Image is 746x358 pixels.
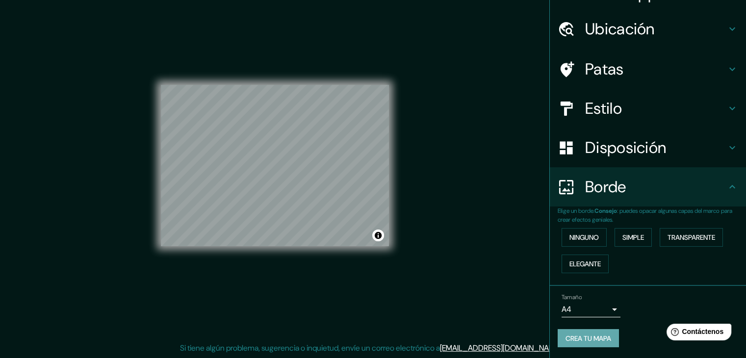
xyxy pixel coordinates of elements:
font: Consejo [594,207,617,215]
button: Activar o desactivar atribución [372,230,384,241]
div: Borde [550,167,746,206]
button: Elegante [562,255,609,273]
font: Elegante [569,259,601,268]
button: Simple [615,228,652,247]
button: Ninguno [562,228,607,247]
font: Ubicación [585,19,655,39]
font: Disposición [585,137,666,158]
font: Tamaño [562,293,582,301]
font: Crea tu mapa [566,334,611,343]
canvas: Mapa [161,85,389,246]
font: Si tiene algún problema, sugerencia o inquietud, envíe un correo electrónico a [180,343,440,353]
font: Elige un borde. [558,207,594,215]
div: Ubicación [550,9,746,49]
div: A4 [562,302,620,317]
div: Patas [550,50,746,89]
button: Crea tu mapa [558,329,619,348]
font: Estilo [585,98,622,119]
font: Patas [585,59,624,79]
div: Estilo [550,89,746,128]
font: Transparente [668,233,715,242]
font: Ninguno [569,233,599,242]
a: [EMAIL_ADDRESS][DOMAIN_NAME] [440,343,561,353]
div: Disposición [550,128,746,167]
font: Borde [585,177,626,197]
iframe: Lanzador de widgets de ayuda [659,320,735,347]
font: Simple [622,233,644,242]
font: : puedes opacar algunas capas del marco para crear efectos geniales. [558,207,732,224]
button: Transparente [660,228,723,247]
font: A4 [562,304,571,314]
